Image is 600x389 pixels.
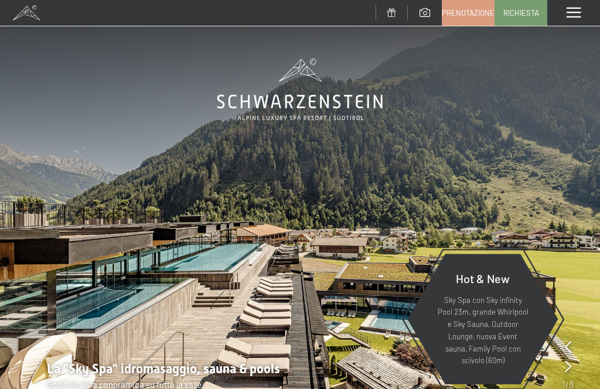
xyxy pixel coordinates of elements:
span: Prenotazione [442,8,495,18]
span: La "Sky Spa" idromasaggio, sauna & pools [47,362,280,376]
p: Sky Spa con Sky infinity Pool 23m, grande Whirlpool e Sky Sauna, Outdoor Lounge, nuova Event saun... [436,294,530,367]
span: Hot & New [456,271,510,285]
a: Prenotazione [442,1,494,25]
span: Richiesta [503,8,539,18]
a: Richiesta [495,1,547,25]
a: Hot & New Sky Spa con Sky infinity Pool 23m, grande Whirlpool e Sky Sauna, Outdoor Lounge, nuova ... [407,253,559,385]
